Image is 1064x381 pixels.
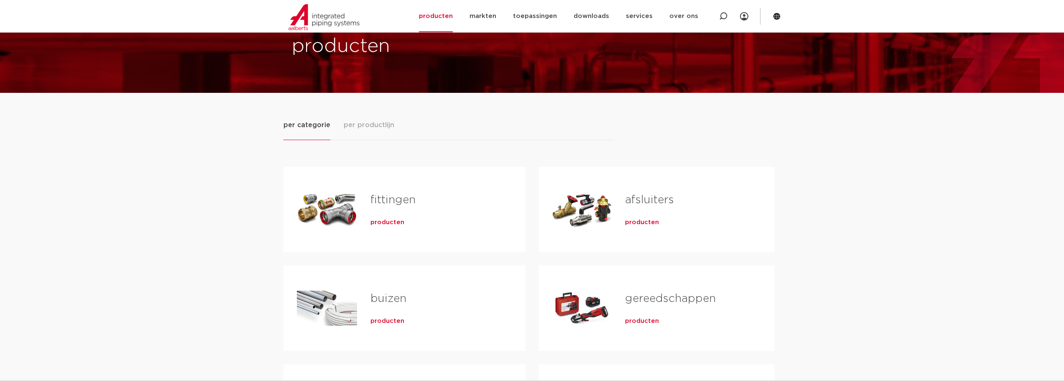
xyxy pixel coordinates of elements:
a: buizen [370,293,406,304]
a: afsluiters [625,194,674,205]
span: per categorie [283,120,330,130]
a: producten [370,317,404,325]
a: fittingen [370,194,416,205]
a: producten [625,218,659,227]
a: gereedschappen [625,293,716,304]
h1: producten [292,33,528,60]
span: per productlijn [344,120,394,130]
a: producten [625,317,659,325]
a: producten [370,218,404,227]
